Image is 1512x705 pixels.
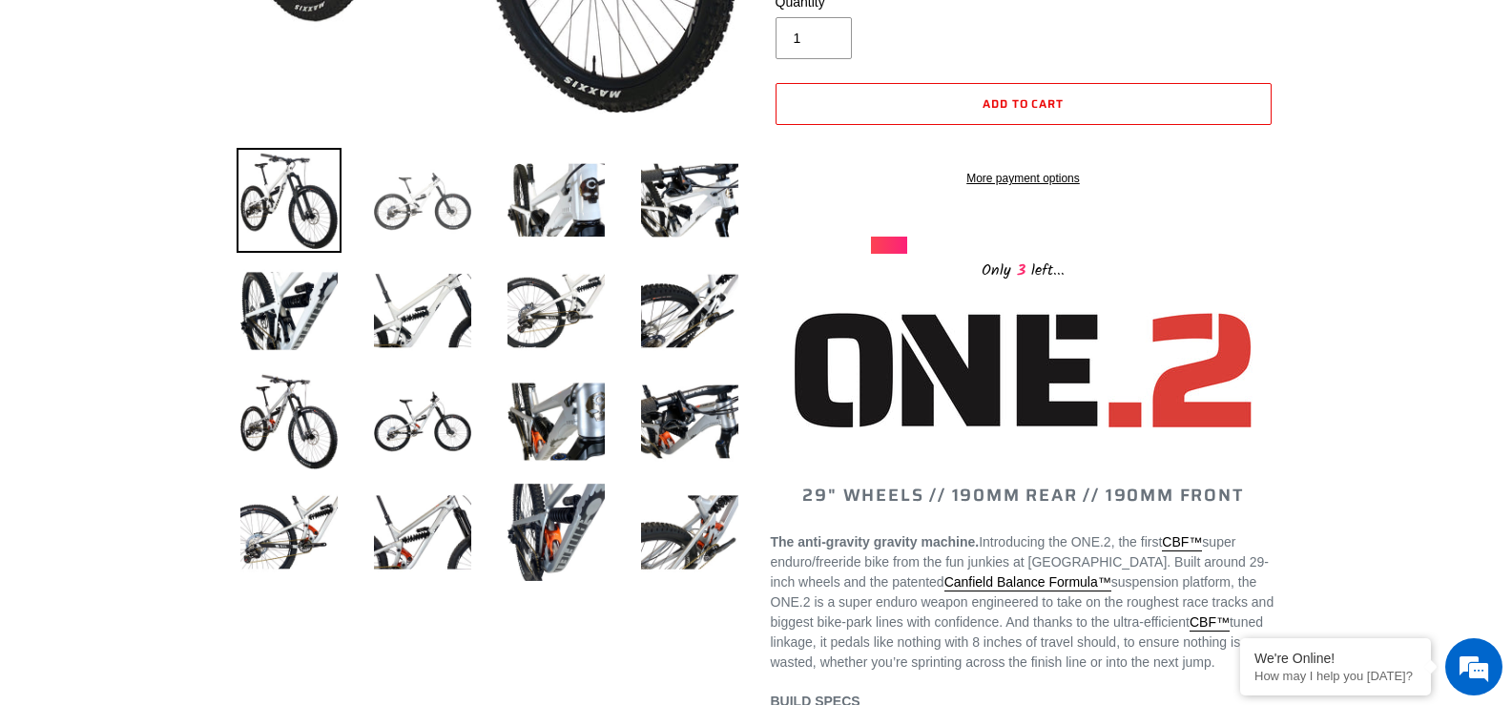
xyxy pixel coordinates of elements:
img: Load image into Gallery viewer, ONE.2 Super Enduro - Complete Bike [237,480,342,585]
img: Load image into Gallery viewer, ONE.2 Super Enduro - Complete Bike [370,480,475,585]
span: 29" WHEELS // 190MM REAR // 190MM FRONT [802,482,1243,508]
span: super enduro/freeride bike from the fun junkies at [GEOGRAPHIC_DATA]. Built around 29-inch wheels... [771,534,1269,590]
span: Introducing the ONE.2, the first [979,534,1162,549]
span: tuned linkage, it pedals like nothing with 8 inches of travel should, to ensure nothing is wasted... [771,614,1264,670]
img: Load image into Gallery viewer, ONE.2 Super Enduro - Complete Bike [237,148,342,253]
img: Load image into Gallery viewer, ONE.2 Super Enduro - Complete Bike [504,148,609,253]
a: Canfield Balance Formula™ [944,574,1111,591]
p: How may I help you today? [1254,669,1417,683]
div: We're Online! [1254,651,1417,666]
div: Only left... [871,254,1176,283]
a: More payment options [776,170,1272,187]
img: Load image into Gallery viewer, ONE.2 Super Enduro - Complete Bike [237,369,342,474]
span: Add to cart [983,94,1065,113]
img: Load image into Gallery viewer, ONE.2 Super Enduro - Complete Bike [504,369,609,474]
img: Load image into Gallery viewer, ONE.2 Super Enduro - Complete Bike [637,259,742,363]
a: CBF™ [1162,534,1202,551]
a: CBF™ [1190,614,1230,632]
img: Load image into Gallery viewer, ONE.2 Super Enduro - Complete Bike [504,259,609,363]
strong: The anti-gravity gravity machine. [771,534,980,549]
img: Load image into Gallery viewer, ONE.2 Super Enduro - Complete Bike [370,369,475,474]
span: suspension platform, the ONE.2 is a super enduro weapon engineered to take on the roughest race t... [771,574,1274,630]
span: 3 [1011,259,1031,282]
img: Load image into Gallery viewer, ONE.2 Super Enduro - Complete Bike [370,259,475,363]
img: Load image into Gallery viewer, ONE.2 Super Enduro - Complete Bike [637,480,742,585]
img: Load image into Gallery viewer, ONE.2 Super Enduro - Complete Bike [637,148,742,253]
img: Load image into Gallery viewer, ONE.2 Super Enduro - Complete Bike [504,480,609,585]
button: Add to cart [776,83,1272,125]
img: Load image into Gallery viewer, ONE.2 Super Enduro - Complete Bike [637,369,742,474]
img: Load image into Gallery viewer, ONE.2 Super Enduro - Complete Bike [237,259,342,363]
img: Load image into Gallery viewer, ONE.2 Super Enduro - Complete Bike [370,148,475,253]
